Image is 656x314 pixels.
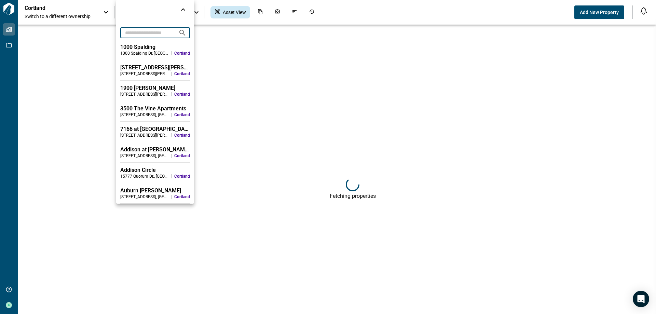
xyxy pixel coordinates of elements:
[120,146,190,153] div: Addison at [PERSON_NAME][GEOGRAPHIC_DATA]
[120,92,168,97] div: [STREET_ADDRESS][PERSON_NAME] , [GEOGRAPHIC_DATA] , [GEOGRAPHIC_DATA]
[174,71,190,77] span: Cortland
[120,44,190,51] div: 1000 Spalding
[120,126,190,133] div: 7166 at [GEOGRAPHIC_DATA]
[120,51,168,56] div: 1000 Spalding Dr , [GEOGRAPHIC_DATA] , [GEOGRAPHIC_DATA]
[120,187,190,194] div: Auburn [PERSON_NAME]
[174,174,190,179] span: Cortland
[174,112,190,118] span: Cortland
[120,112,168,118] div: [STREET_ADDRESS] , [GEOGRAPHIC_DATA] , [GEOGRAPHIC_DATA]
[174,92,190,97] span: Cortland
[120,133,168,138] div: [STREET_ADDRESS][PERSON_NAME] , [GEOGRAPHIC_DATA] , CO
[174,153,190,159] span: Cortland
[120,174,168,179] div: 15777 Quorum Dr. , [GEOGRAPHIC_DATA] , [GEOGRAPHIC_DATA]
[120,194,168,200] div: [STREET_ADDRESS] , [GEOGRAPHIC_DATA] , [GEOGRAPHIC_DATA]
[174,133,190,138] span: Cortland
[120,167,190,174] div: Addison Circle
[120,64,190,71] div: [STREET_ADDRESS][PERSON_NAME]
[633,291,649,307] div: Open Intercom Messenger
[120,105,190,112] div: 3500 The Vine Apartments
[120,153,168,159] div: [STREET_ADDRESS] , [GEOGRAPHIC_DATA] , [GEOGRAPHIC_DATA]
[174,51,190,56] span: Cortland
[120,71,168,77] div: [STREET_ADDRESS][PERSON_NAME] , [GEOGRAPHIC_DATA] , [GEOGRAPHIC_DATA]
[176,26,189,40] button: Search projects
[174,194,190,200] span: Cortland
[120,85,190,92] div: 1900 [PERSON_NAME]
